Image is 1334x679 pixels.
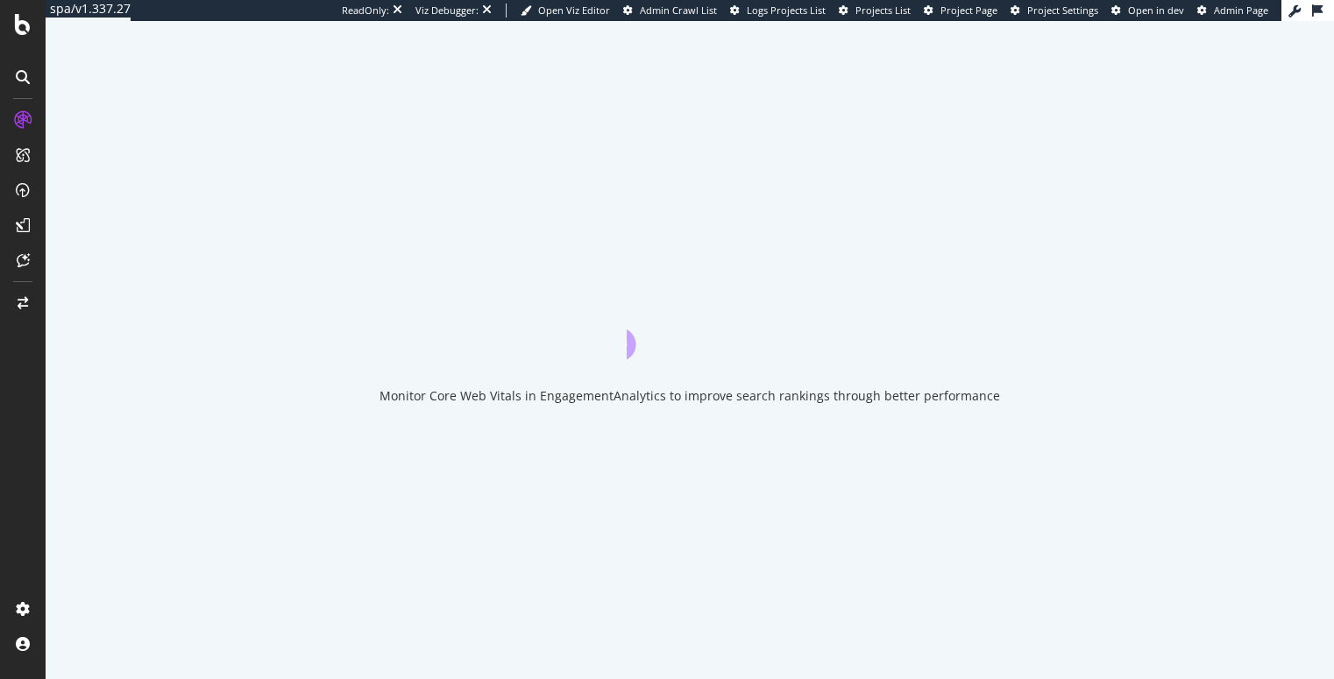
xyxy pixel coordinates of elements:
span: Admin Crawl List [640,4,717,17]
a: Admin Crawl List [623,4,717,18]
a: Projects List [839,4,911,18]
div: Monitor Core Web Vitals in EngagementAnalytics to improve search rankings through better performance [380,387,1000,405]
span: Project Settings [1027,4,1098,17]
a: Admin Page [1197,4,1268,18]
span: Open Viz Editor [538,4,610,17]
span: Admin Page [1214,4,1268,17]
a: Project Settings [1011,4,1098,18]
a: Open Viz Editor [521,4,610,18]
a: Project Page [924,4,997,18]
div: animation [627,296,753,359]
a: Open in dev [1111,4,1184,18]
span: Projects List [855,4,911,17]
a: Logs Projects List [730,4,826,18]
div: Viz Debugger: [415,4,479,18]
span: Open in dev [1128,4,1184,17]
div: ReadOnly: [342,4,389,18]
span: Project Page [940,4,997,17]
span: Logs Projects List [747,4,826,17]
